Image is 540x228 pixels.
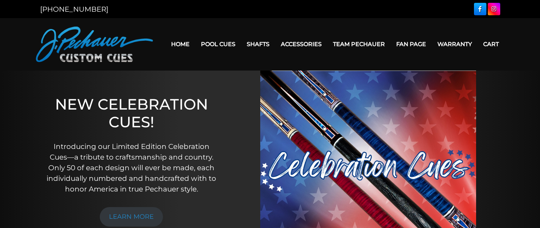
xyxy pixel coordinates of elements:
p: Introducing our Limited Edition Celebration Cues—a tribute to craftsmanship and country. Only 50 ... [44,141,219,194]
a: Cart [478,35,504,53]
a: Team Pechauer [327,35,391,53]
a: LEARN MORE [100,207,163,227]
a: Accessories [275,35,327,53]
img: Pechauer Custom Cues [36,27,153,62]
a: Shafts [241,35,275,53]
a: Pool Cues [195,35,241,53]
a: Warranty [432,35,478,53]
a: Home [165,35,195,53]
a: [PHONE_NUMBER] [40,5,108,13]
h1: NEW CELEBRATION CUES! [44,95,219,131]
a: Fan Page [391,35,432,53]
